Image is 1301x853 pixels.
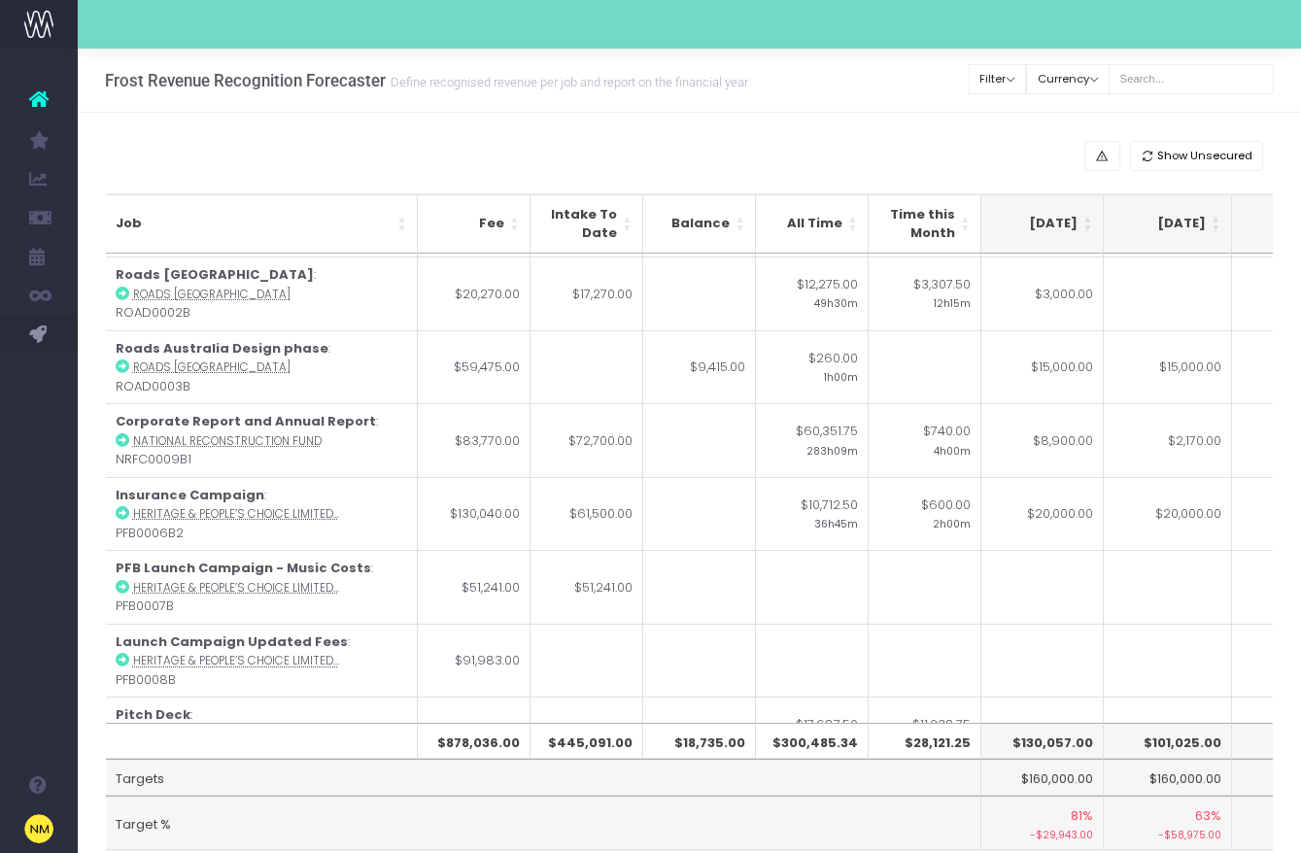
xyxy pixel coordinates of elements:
[106,330,418,404] td: : ROAD0003B
[418,256,531,330] td: $20,270.00
[1071,806,1093,826] span: 81%
[106,550,418,624] td: : PFB0007B
[1109,64,1274,94] input: Search...
[531,550,643,624] td: $51,241.00
[976,759,1104,796] td: $160,000.00
[1157,148,1252,164] span: Show Unsecured
[1104,403,1232,477] td: $2,170.00
[106,194,418,254] th: Job: activate to sort column ascending
[531,403,643,477] td: $72,700.00
[531,256,643,330] td: $17,270.00
[976,723,1104,760] th: $130,057.00
[869,697,981,770] td: $11,238.75
[1104,194,1232,254] th: Oct 25: activate to sort column ascending
[756,697,869,770] td: $17,687.50
[824,367,858,385] small: 1h00m
[105,71,748,90] h3: Frost Revenue Recognition Forecaster
[756,477,869,551] td: $10,712.50
[116,412,376,430] strong: Corporate Report and Annual Report
[418,624,531,698] td: $91,983.00
[531,194,643,254] th: Intake To Date: activate to sort column ascending
[643,194,756,254] th: Balance: activate to sort column ascending
[24,814,53,843] img: images/default_profile_image.png
[1130,141,1264,171] button: Show Unsecured
[1104,723,1232,760] th: $101,025.00
[934,293,971,311] small: 12h15m
[106,796,981,850] td: Target %
[869,477,981,551] td: $600.00
[116,632,348,651] strong: Launch Campaign Updated Fees
[418,477,531,551] td: $130,040.00
[133,653,339,668] abbr: Heritage & People’s Choice Limited
[756,330,869,404] td: $260.00
[976,194,1104,254] th: Sep 25: activate to sort column ascending
[985,825,1093,843] small: -$29,943.00
[969,64,1027,94] button: Filter
[116,705,190,724] strong: Pitch Deck
[106,759,981,796] td: Targets
[116,339,328,358] strong: Roads Australia Design phase
[106,403,418,477] td: : NRFC0009B1
[133,287,291,302] abbr: Roads Australia
[976,403,1104,477] td: $8,900.00
[869,723,981,760] th: $28,121.25
[934,441,971,459] small: 4h00m
[133,580,339,596] abbr: Heritage & People’s Choice Limited
[133,433,322,449] abbr: National Reconstruction Fund
[756,723,869,760] th: $300,485.34
[869,194,981,254] th: Time this Month: activate to sort column ascending
[806,441,858,459] small: 283h09m
[643,330,756,404] td: $9,415.00
[756,256,869,330] td: $12,275.00
[1104,330,1232,404] td: $15,000.00
[1104,477,1232,551] td: $20,000.00
[1026,64,1110,94] button: Currency
[133,359,291,375] abbr: Roads Australia
[531,723,643,760] th: $445,091.00
[869,403,981,477] td: $740.00
[418,723,531,760] th: $878,036.00
[531,697,643,770] td: $20,000.00
[1104,759,1232,796] td: $160,000.00
[106,624,418,698] td: : PFB0008B
[869,256,981,330] td: $3,307.50
[1195,806,1221,826] span: 63%
[116,486,264,504] strong: Insurance Campaign
[418,550,531,624] td: $51,241.00
[418,194,531,254] th: Fee: activate to sort column ascending
[933,514,971,531] small: 2h00m
[643,723,756,760] th: $18,735.00
[418,330,531,404] td: $59,475.00
[116,265,314,284] strong: Roads [GEOGRAPHIC_DATA]
[133,506,339,522] abbr: Heritage & People’s Choice Limited
[1113,825,1221,843] small: -$58,975.00
[976,697,1104,770] td: $2,727.00
[418,697,531,770] td: $22,727.00
[106,477,418,551] td: : PFB0006B2
[976,330,1104,404] td: $15,000.00
[106,256,418,330] td: : ROAD0002B
[116,559,371,577] strong: PFB Launch Campaign - Music Costs
[976,477,1104,551] td: $20,000.00
[976,256,1104,330] td: $3,000.00
[418,403,531,477] td: $83,770.00
[756,194,869,254] th: All Time: activate to sort column ascending
[531,477,643,551] td: $61,500.00
[814,293,858,311] small: 49h30m
[756,403,869,477] td: $60,351.75
[386,71,748,90] small: Define recognised revenue per job and report on the financial year
[814,514,858,531] small: 36h45m
[106,697,418,770] td: : VicL0001B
